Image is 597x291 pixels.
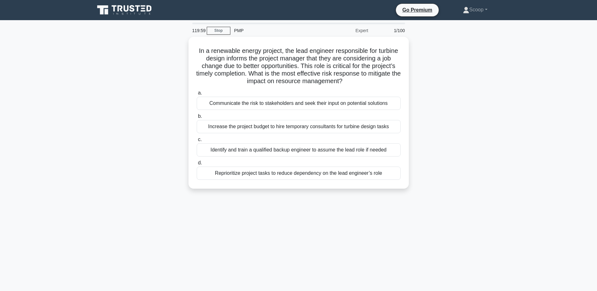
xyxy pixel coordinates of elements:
[197,143,401,157] div: Identify and train a qualified backup engineer to assume the lead role if needed
[198,90,202,95] span: a.
[230,24,317,37] div: PMP
[317,24,372,37] div: Expert
[197,97,401,110] div: Communicate the risk to stakeholders and seek their input on potential solutions
[398,6,436,14] a: Go Premium
[189,24,207,37] div: 119:59
[196,47,401,85] h5: In a renewable energy project, the lead engineer responsible for turbine design informs the proje...
[198,113,202,119] span: b.
[207,27,230,35] a: Stop
[372,24,409,37] div: 1/100
[197,167,401,180] div: Reprioritize project tasks to reduce dependency on the lead engineer’s role
[198,137,202,142] span: c.
[448,3,502,16] a: Scoop
[197,120,401,133] div: Increase the project budget to hire temporary consultants for turbine design tasks
[198,160,202,165] span: d.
